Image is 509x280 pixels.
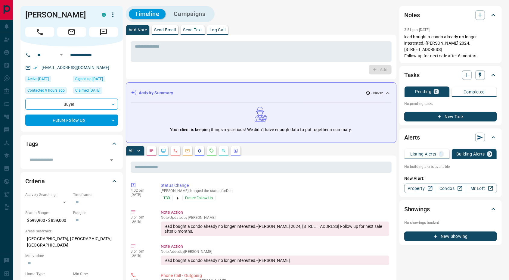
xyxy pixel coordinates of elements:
[185,195,213,201] span: Future Follow Up
[73,192,118,197] p: Timeframe:
[25,253,118,259] p: Motivation:
[149,148,154,153] svg: Notes
[25,115,118,126] div: Future Follow Up
[161,256,389,265] div: lead bought a condo already no longer interested.-[PERSON_NAME]
[131,87,391,99] div: Activity Summary- Never
[73,210,118,216] p: Budget:
[75,76,103,82] span: Signed up [DATE]
[27,76,49,82] span: Active [DATE]
[75,87,100,93] span: Claimed [DATE]
[163,195,170,201] span: TBD
[73,271,118,277] p: Min Size:
[404,231,497,241] button: New Showing
[25,216,70,225] p: $699,900 - $839,000
[25,174,118,188] div: Criteria
[170,127,352,133] p: Your client is keeping things mysterious! We didn't have enough data to put together a summary.
[161,272,389,279] p: Phone Call - Outgoing
[131,249,152,253] p: 3:51 pm
[404,10,420,20] h2: Notes
[154,28,176,32] p: Send Email
[404,204,430,214] h2: Showings
[131,193,152,197] p: [DATE]
[57,27,86,37] span: Email
[25,228,118,234] p: Areas Searched:
[489,152,491,156] p: 0
[73,76,118,84] div: Thu Apr 11 2024
[25,137,118,151] div: Tags
[25,271,70,277] p: Home Type:
[410,152,436,156] p: Listing Alerts
[131,215,152,219] p: 3:51 pm
[404,220,497,225] p: No showings booked
[404,202,497,216] div: Showings
[456,152,485,156] p: Building Alerts
[404,68,497,82] div: Tasks
[161,222,389,236] div: lead bought a condo already no longer interested.-[PERSON_NAME] 2024, [STREET_ADDRESS] Follow up ...
[404,112,497,121] button: New Task
[404,184,435,193] a: Property
[161,243,389,250] p: Note Action
[161,216,389,220] p: Note Updated by [PERSON_NAME]
[404,130,497,145] div: Alerts
[25,99,118,110] div: Buyer
[404,99,497,108] p: No pending tasks
[131,219,152,224] p: [DATE]
[25,76,70,84] div: Fri Apr 12 2024
[440,152,442,156] p: 1
[435,90,437,94] p: 0
[33,66,37,70] svg: Email Verified
[161,189,389,193] p: [PERSON_NAME] changed the status for Don
[371,90,383,96] p: - Never
[209,148,214,153] svg: Requests
[404,175,497,182] p: New Alert:
[197,148,202,153] svg: Listing Alerts
[27,87,65,93] span: Contacted 9 hours ago
[25,139,38,149] h2: Tags
[221,148,226,153] svg: Opportunities
[161,250,389,254] p: Note Added by [PERSON_NAME]
[173,148,178,153] svg: Calls
[25,210,70,216] p: Search Range:
[404,70,420,80] h2: Tasks
[25,27,54,37] span: Call
[25,234,118,250] p: [GEOGRAPHIC_DATA], [GEOGRAPHIC_DATA], [GEOGRAPHIC_DATA]
[185,148,190,153] svg: Emails
[129,28,147,32] p: Add Note
[129,149,133,153] p: All
[42,65,110,70] a: [EMAIL_ADDRESS][DOMAIN_NAME]
[131,188,152,193] p: 4:02 pm
[73,87,118,96] div: Thu Apr 11 2024
[404,133,420,142] h2: Alerts
[435,184,466,193] a: Condos
[161,182,389,189] p: Status Change
[404,164,497,169] p: No building alerts available
[89,27,118,37] span: Message
[464,90,485,94] p: Completed
[161,209,389,216] p: Note Action
[404,34,497,59] p: lead bought a condo already no longer interested.-[PERSON_NAME] 2024, [STREET_ADDRESS] Follow up ...
[168,9,212,19] button: Campaigns
[58,51,65,58] button: Open
[415,90,431,94] p: Pending
[107,156,116,164] button: Open
[209,28,225,32] p: Log Call
[183,28,202,32] p: Send Text
[25,10,93,20] h1: [PERSON_NAME]
[139,90,173,96] p: Activity Summary
[25,176,45,186] h2: Criteria
[102,13,106,17] div: condos.ca
[466,184,497,193] a: Mr.Loft
[25,192,70,197] p: Actively Searching:
[25,87,70,96] div: Tue Oct 14 2025
[131,253,152,258] p: [DATE]
[233,148,238,153] svg: Agent Actions
[161,148,166,153] svg: Lead Browsing Activity
[129,9,166,19] button: Timeline
[404,8,497,22] div: Notes
[404,28,430,32] p: 3:51 pm [DATE]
